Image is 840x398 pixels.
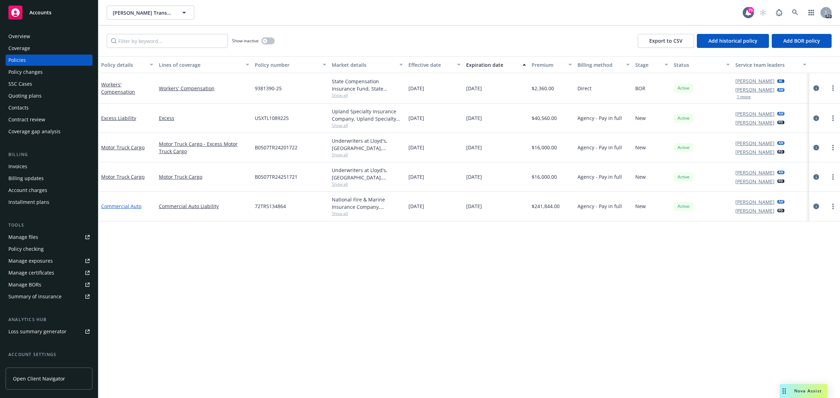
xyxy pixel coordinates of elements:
[159,140,249,155] a: Motor Truck Cargo - Excess Motor Truck Cargo
[98,56,156,73] button: Policy details
[635,61,660,69] div: Stage
[6,279,92,290] a: Manage BORs
[6,222,92,229] div: Tools
[8,78,32,90] div: SSC Cases
[332,166,403,181] div: Underwriters at Lloyd's, [GEOGRAPHIC_DATA], [PERSON_NAME] of [GEOGRAPHIC_DATA], Risk Placement Se...
[577,61,622,69] div: Billing method
[532,144,557,151] span: $16,000.00
[8,267,54,278] div: Manage certificates
[466,114,482,122] span: [DATE]
[635,144,646,151] span: New
[255,202,286,210] span: 72TRS134864
[463,56,529,73] button: Expiration date
[8,185,47,196] div: Account charges
[638,34,694,48] button: Export to CSV
[780,384,827,398] button: Nova Assist
[812,84,820,92] a: circleInformation
[6,31,92,42] a: Overview
[532,85,554,92] span: $2,360.00
[677,115,691,121] span: Active
[748,7,754,13] div: 76
[532,173,557,180] span: $16,000.00
[159,61,241,69] div: Lines of coverage
[735,140,775,147] a: [PERSON_NAME]
[6,255,92,266] a: Manage exposures
[159,85,249,92] a: Workers' Compensation
[466,85,482,92] span: [DATE]
[6,185,92,196] a: Account charges
[812,173,820,181] a: circleInformation
[466,202,482,210] span: [DATE]
[332,181,403,187] span: Show all
[735,61,799,69] div: Service team leaders
[632,56,671,73] button: Stage
[649,37,682,44] span: Export to CSV
[6,173,92,184] a: Billing updates
[159,202,249,210] a: Commercial Auto Liability
[735,110,775,118] a: [PERSON_NAME]
[804,6,818,20] a: Switch app
[671,56,733,73] button: Status
[6,291,92,302] a: Summary of insurance
[575,56,632,73] button: Billing method
[6,351,92,358] div: Account settings
[255,173,297,180] span: B0507TR24251721
[812,143,820,152] a: circleInformation
[101,203,141,209] a: Commercial Auto
[735,86,775,93] a: [PERSON_NAME]
[159,114,249,122] a: Excess
[8,173,44,184] div: Billing updates
[8,43,30,54] div: Coverage
[408,85,424,92] span: [DATE]
[737,95,751,99] button: 1 more
[577,85,591,92] span: Direct
[255,61,318,69] div: Policy number
[532,114,557,122] span: $40,560.00
[772,6,786,20] a: Report a Bug
[113,9,173,16] span: [PERSON_NAME] Transportation, Inc.
[6,43,92,54] a: Coverage
[783,37,820,44] span: Add BOR policy
[101,144,145,151] a: Motor Truck Cargo
[677,85,691,91] span: Active
[6,102,92,113] a: Contacts
[332,211,403,216] span: Show all
[812,114,820,122] a: circleInformation
[829,84,837,92] a: more
[13,375,65,382] span: Open Client Navigator
[8,114,45,125] div: Contract review
[8,232,38,243] div: Manage files
[788,6,802,20] a: Search
[332,137,403,152] div: Underwriters at Lloyd's, [GEOGRAPHIC_DATA], [PERSON_NAME] of [GEOGRAPHIC_DATA], Risk Placement Se...
[6,161,92,172] a: Invoices
[735,207,775,214] a: [PERSON_NAME]
[6,55,92,66] a: Policies
[252,56,329,73] button: Policy number
[8,326,66,337] div: Loss summary generator
[735,119,775,126] a: [PERSON_NAME]
[756,6,770,20] a: Start snowing
[107,34,228,48] input: Filter by keyword...
[332,108,403,122] div: Upland Specialty Insurance Company, Upland Specialty Insurance Company, Risk Placement Services, ...
[329,56,406,73] button: Market details
[733,56,810,73] button: Service team leaders
[735,169,775,176] a: [PERSON_NAME]
[8,161,27,172] div: Invoices
[8,102,29,113] div: Contacts
[466,144,482,151] span: [DATE]
[6,78,92,90] a: SSC Cases
[255,144,297,151] span: B0507TR24201722
[635,85,645,92] span: BOR
[697,34,769,48] button: Add historical policy
[408,173,424,180] span: [DATE]
[577,114,622,122] span: Agency - Pay in full
[466,61,518,69] div: Expiration date
[255,85,282,92] span: 9381390-25
[780,384,789,398] div: Drag to move
[635,114,646,122] span: New
[101,115,136,121] a: Excess Liability
[406,56,463,73] button: Effective date
[8,243,44,255] div: Policy checking
[6,90,92,101] a: Quoting plans
[577,173,622,180] span: Agency - Pay in full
